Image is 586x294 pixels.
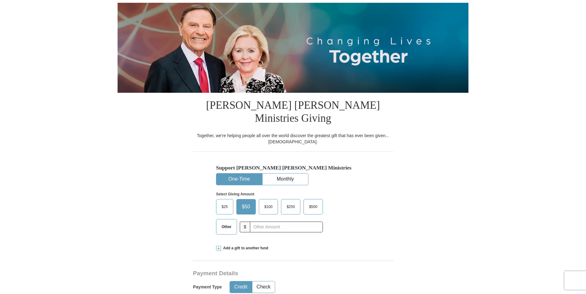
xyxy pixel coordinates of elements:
button: Monthly [263,174,308,185]
span: $500 [306,202,320,211]
span: $50 [239,202,253,211]
h5: Payment Type [193,284,222,290]
span: $250 [283,202,298,211]
span: $25 [219,202,231,211]
div: Together, we're helping people all over the world discover the greatest gift that has ever been g... [193,133,393,145]
input: Other Amount [250,222,323,232]
span: Add a gift to another fund [221,246,268,251]
button: Check [252,281,275,293]
span: Other [219,222,235,231]
span: $ [240,222,250,232]
h1: [PERSON_NAME] [PERSON_NAME] Ministries Giving [193,93,393,133]
button: Credit [230,281,252,293]
strong: Select Giving Amount [216,192,254,196]
button: One-Time [216,174,262,185]
h5: Support [PERSON_NAME] [PERSON_NAME] Ministries [216,165,370,171]
span: $100 [261,202,276,211]
h3: Payment Details [193,270,350,277]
